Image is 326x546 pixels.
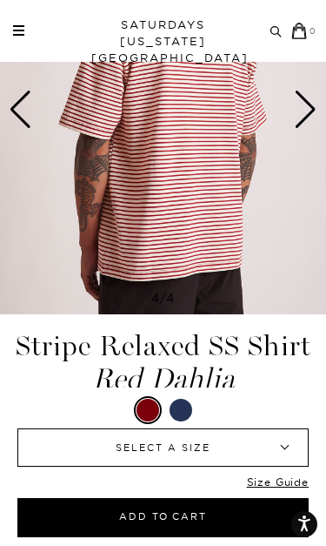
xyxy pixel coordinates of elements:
div: Next slide [294,91,317,129]
a: SATURDAYS[US_STATE][GEOGRAPHIC_DATA] [91,17,235,66]
span: 4 [166,290,175,306]
span: 4 [151,290,160,306]
span: Red Dahlia [13,365,313,394]
button: Add to Cart [17,498,309,537]
b: ▾ [261,429,308,466]
small: 0 [309,26,317,36]
a: 0 [291,23,317,39]
div: Previous slide [9,91,32,129]
a: Size Guide [247,475,309,498]
h1: Stripe Relaxed SS Shirt [13,332,313,394]
span: SELECT A SIZE [57,429,269,466]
